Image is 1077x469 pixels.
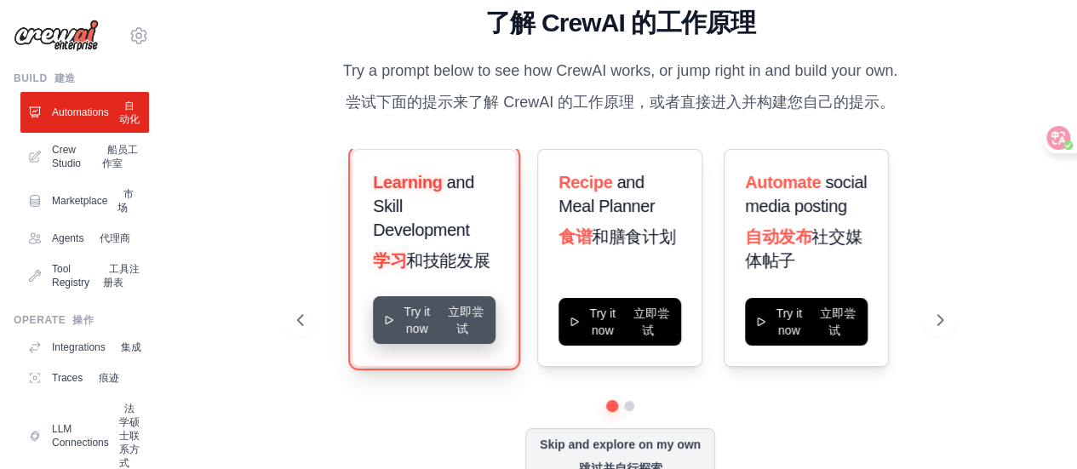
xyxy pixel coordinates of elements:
[100,232,130,244] font: 代理商
[992,387,1077,469] div: 聊天小组件
[14,71,149,85] div: Build
[373,173,474,239] span: and Skill Development
[99,372,119,384] font: 痕迹
[745,227,811,246] span: 自动发布
[103,263,140,289] font: 工具注册表
[745,173,867,215] span: social media posting
[20,136,149,177] a: Crew Studio 船员工作室
[373,296,496,344] button: Try it now 立即尝试
[373,173,442,192] span: Learning
[485,9,755,37] font: 了解 CrewAI 的工作原理
[20,92,149,133] a: Automations 自动化
[14,313,149,327] div: Operate
[346,94,895,111] font: 尝试下面的提示来了解 CrewAI 的工作原理，或者直接进入并构建您自己的提示。
[593,227,676,246] span: 和膳食计划
[119,403,140,469] font: 法学硕士联系方式
[559,173,612,192] span: Recipe
[335,59,907,123] p: Try a prompt below to see how CrewAI works, or jump right in and build your own.
[54,72,76,84] font: 建造
[820,306,856,337] font: 立即尝试
[14,20,99,52] img: Logo
[102,144,139,169] font: 船员工作室
[745,227,862,270] span: 社交媒体帖子
[406,251,490,270] span: 和技能发展
[20,225,149,252] a: Agents 代理商
[20,255,149,296] a: Tool Registry 工具注册表
[559,298,681,346] button: Try it now 立即尝试
[992,387,1077,469] iframe: Chat Widget
[119,100,140,125] font: 自动化
[121,341,141,353] font: 集成
[20,334,149,361] a: Integrations 集成
[20,364,149,392] a: Traces 痕迹
[559,227,592,246] span: 食谱
[373,251,406,270] span: 学习
[745,298,868,346] button: Try it now 立即尝试
[117,188,134,214] font: 市场
[745,173,821,192] span: Automate
[20,180,149,221] a: Marketplace 市场
[633,306,669,337] font: 立即尝试
[72,314,94,326] font: 操作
